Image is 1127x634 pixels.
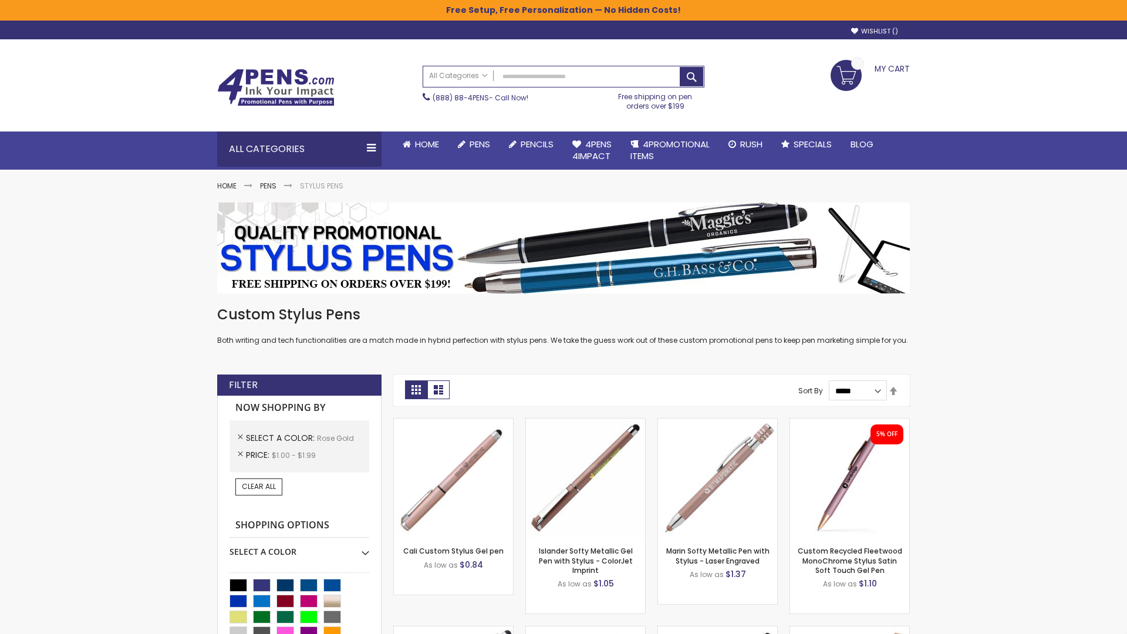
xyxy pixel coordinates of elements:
[798,386,823,396] label: Sort By
[393,131,448,157] a: Home
[394,419,513,538] img: Cali Custom Stylus Gel pen-Rose Gold
[272,450,316,460] span: $1.00 - $1.99
[823,579,857,589] span: As low as
[317,433,354,443] span: Rose Gold
[859,578,877,589] span: $1.10
[403,546,504,556] a: Cali Custom Stylus Gel pen
[690,569,724,579] span: As low as
[593,578,614,589] span: $1.05
[242,481,276,491] span: Clear All
[217,203,910,294] img: Stylus Pens
[429,71,488,80] span: All Categories
[300,181,343,191] strong: Stylus Pens
[470,138,490,150] span: Pens
[424,560,458,570] span: As low as
[851,138,873,150] span: Blog
[217,305,910,324] h1: Custom Stylus Pens
[794,138,832,150] span: Specials
[433,93,528,103] span: - Call Now!
[521,138,554,150] span: Pencils
[526,419,645,538] img: Islander Softy Metallic Gel Pen with Stylus - ColorJet Imprint-Rose Gold
[217,305,910,346] div: Both writing and tech functionalities are a match made in hybrid perfection with stylus pens. We ...
[798,546,902,575] a: Custom Recycled Fleetwood MonoChrome Stylus Satin Soft Touch Gel Pen
[433,93,489,103] a: (888) 88-4PENS
[572,138,612,162] span: 4Pens 4impact
[658,418,777,428] a: Marin Softy Metallic Pen with Stylus - Laser Engraved-Rose Gold
[500,131,563,157] a: Pencils
[790,418,909,428] a: Custom Recycled Fleetwood MonoChrome Stylus Satin Soft Touch Gel Pen-Rose Gold
[217,131,382,167] div: All Categories
[539,546,633,575] a: Islander Softy Metallic Gel Pen with Stylus - ColorJet Imprint
[230,396,369,420] strong: Now Shopping by
[394,418,513,428] a: Cali Custom Stylus Gel pen-Rose Gold
[606,87,705,111] div: Free shipping on pen orders over $199
[740,138,762,150] span: Rush
[235,478,282,495] a: Clear All
[841,131,883,157] a: Blog
[726,568,746,580] span: $1.37
[246,449,272,461] span: Price
[260,181,276,191] a: Pens
[790,419,909,538] img: Custom Recycled Fleetwood MonoChrome Stylus Satin Soft Touch Gel Pen-Rose Gold
[229,379,258,392] strong: Filter
[630,138,710,162] span: 4PROMOTIONAL ITEMS
[719,131,772,157] a: Rush
[526,418,645,428] a: Islander Softy Metallic Gel Pen with Stylus - ColorJet Imprint-Rose Gold
[658,419,777,538] img: Marin Softy Metallic Pen with Stylus - Laser Engraved-Rose Gold
[246,432,317,444] span: Select A Color
[217,69,335,106] img: 4Pens Custom Pens and Promotional Products
[563,131,621,170] a: 4Pens4impact
[415,138,439,150] span: Home
[448,131,500,157] a: Pens
[230,513,369,538] strong: Shopping Options
[851,27,898,36] a: Wishlist
[558,579,592,589] span: As low as
[666,546,770,565] a: Marin Softy Metallic Pen with Stylus - Laser Engraved
[876,430,897,439] div: 5% OFF
[460,559,483,571] span: $0.84
[217,181,237,191] a: Home
[621,131,719,170] a: 4PROMOTIONALITEMS
[423,66,494,86] a: All Categories
[772,131,841,157] a: Specials
[405,380,427,399] strong: Grid
[230,538,369,558] div: Select A Color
